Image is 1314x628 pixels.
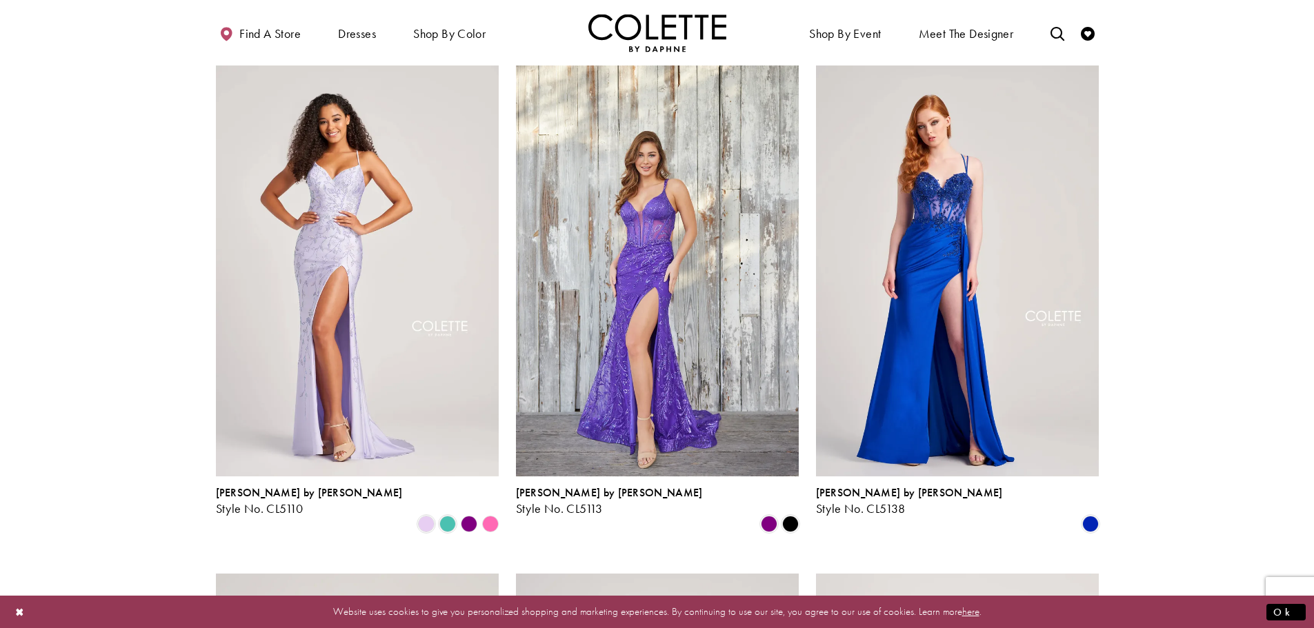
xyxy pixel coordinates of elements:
a: Check Wishlist [1077,14,1098,52]
span: Dresses [338,27,376,41]
span: Shop by color [410,14,489,52]
div: Colette by Daphne Style No. CL5110 [216,487,403,516]
a: Visit Colette by Daphne Style No. CL5113 Page [516,65,799,476]
span: Dresses [335,14,379,52]
i: Royal Blue [1082,516,1099,532]
span: Style No. CL5138 [816,500,906,516]
span: [PERSON_NAME] by [PERSON_NAME] [216,485,403,500]
i: Black [782,516,799,532]
div: Colette by Daphne Style No. CL5138 [816,487,1003,516]
span: Shop by color [413,27,486,41]
span: Shop By Event [809,27,881,41]
span: Style No. CL5110 [216,500,303,516]
span: [PERSON_NAME] by [PERSON_NAME] [516,485,703,500]
div: Colette by Daphne Style No. CL5113 [516,487,703,516]
a: Visit Colette by Daphne Style No. CL5110 Page [216,65,499,476]
i: Pink [482,516,499,532]
i: Lilac [418,516,435,532]
a: Meet the designer [915,14,1017,52]
a: here [962,605,979,618]
span: Find a store [239,27,301,41]
a: Visit Home Page [588,14,726,52]
i: Purple [461,516,477,532]
img: Colette by Daphne [588,14,726,52]
span: Shop By Event [806,14,884,52]
a: Visit Colette by Daphne Style No. CL5138 Page [816,65,1099,476]
button: Close Dialog [8,600,32,624]
span: [PERSON_NAME] by [PERSON_NAME] [816,485,1003,500]
p: Website uses cookies to give you personalized shopping and marketing experiences. By continuing t... [99,602,1215,621]
span: Style No. CL5113 [516,500,603,516]
i: Purple [761,516,777,532]
a: Toggle search [1047,14,1068,52]
a: Find a store [216,14,304,52]
span: Meet the designer [919,27,1014,41]
i: Aqua [439,516,456,532]
button: Submit Dialog [1266,603,1306,620]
